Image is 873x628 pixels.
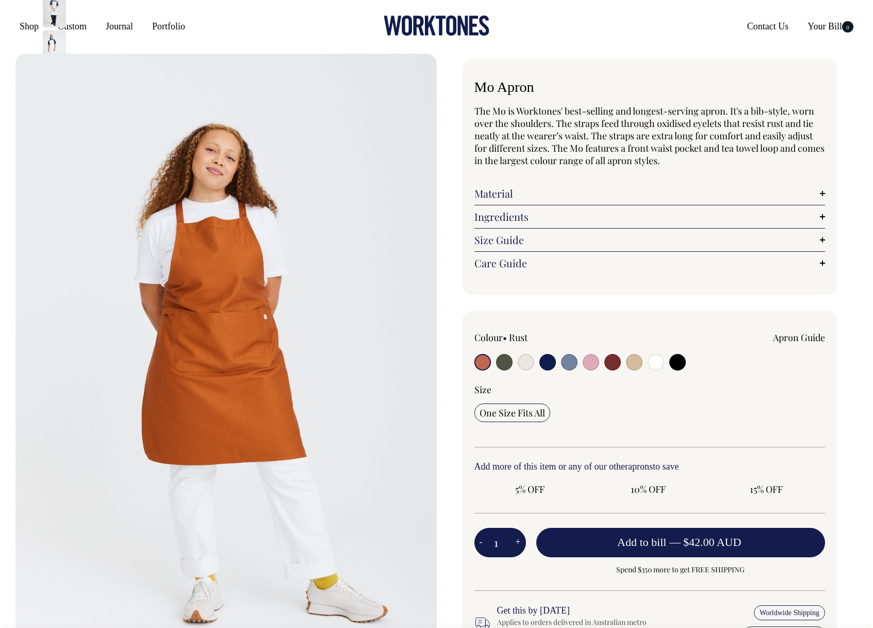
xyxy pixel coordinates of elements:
a: Journal [102,17,137,36]
a: Custom [54,17,91,36]
input: 10% OFF [592,480,704,498]
a: Contact Us [743,17,793,36]
button: + [510,533,525,553]
button: - [474,533,488,553]
a: Care Guide [474,257,826,269]
span: 5% OFF [480,483,581,495]
span: 15% OFF [715,483,817,495]
span: One Size Fits All [480,407,545,419]
img: off-white [43,30,66,67]
span: 10% OFF [597,483,699,495]
a: Material [474,187,826,200]
a: Ingredients [474,211,826,223]
a: Shop [15,17,43,36]
input: One Size Fits All [474,404,550,422]
input: 15% OFF [710,480,822,498]
input: 5% OFF [474,480,586,498]
a: Size Guide [474,234,826,246]
a: Portfolio [148,17,189,36]
a: Your Bill0 [803,17,858,36]
span: 0 [842,21,853,33]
